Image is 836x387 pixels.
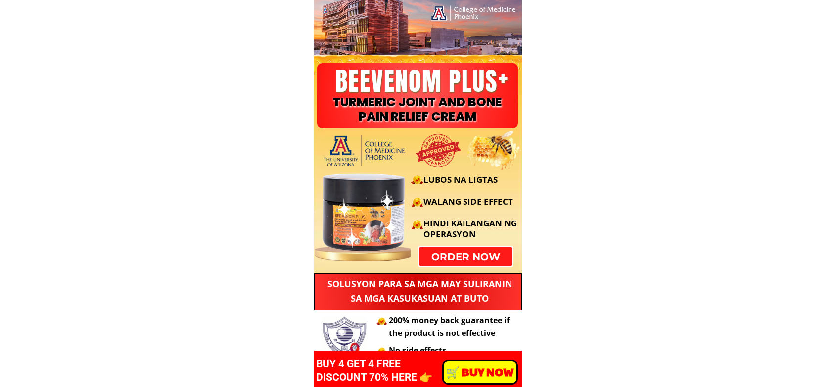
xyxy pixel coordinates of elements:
span: BEEVENOM PLUS [335,62,498,100]
span: LUBOS NA LIGTAS WALANG SIDE EFFECT HINDI KAILANGAN NG OPERASYON [423,174,517,240]
span: + [498,55,509,96]
p: ️🛒 BUY NOW [444,361,516,383]
h3: BUY 4 GET 4 FREE DISCOUNT 70% HERE 👉 [316,357,466,385]
p: order now [419,247,512,266]
h3: SOLUSYON PARA SA MGA MAY SULIRANIN SA MGA KASUKASUAN AT BUTO [324,277,516,306]
h3: No side effects [389,344,488,357]
h3: TURMERIC JOINT AND BONE PAIN RELIEF CREAM [314,95,521,124]
h3: 200% money back guarantee if the product is not effective [389,314,512,339]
